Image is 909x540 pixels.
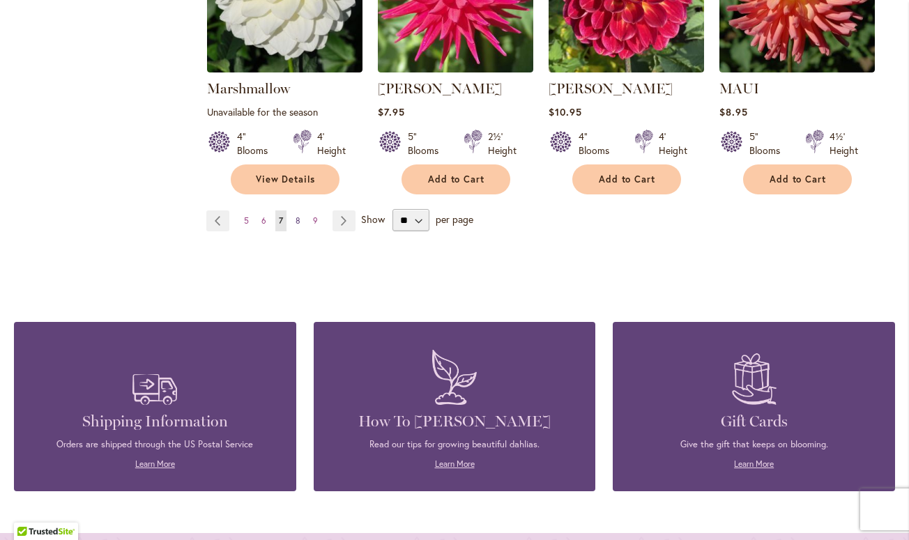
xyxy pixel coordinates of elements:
[830,130,858,157] div: 4½' Height
[572,164,681,194] button: Add to Cart
[317,130,346,157] div: 4' Height
[361,213,385,226] span: Show
[402,164,510,194] button: Add to Cart
[549,62,704,75] a: Matty Boo
[310,210,321,231] a: 9
[296,215,300,226] span: 8
[549,80,673,97] a: [PERSON_NAME]
[428,173,485,185] span: Add to Cart
[244,215,249,226] span: 5
[207,80,290,97] a: Marshmallow
[634,412,874,431] h4: Gift Cards
[743,164,852,194] button: Add to Cart
[256,173,316,185] span: View Details
[659,130,687,157] div: 4' Height
[261,215,266,226] span: 6
[207,105,362,118] p: Unavailable for the season
[579,130,618,157] div: 4" Blooms
[258,210,270,231] a: 6
[231,164,339,194] a: View Details
[719,62,875,75] a: MAUI
[749,130,788,157] div: 5" Blooms
[549,105,582,118] span: $10.95
[408,130,447,157] div: 5" Blooms
[378,62,533,75] a: MATILDA HUSTON
[719,80,759,97] a: MAUI
[599,173,656,185] span: Add to Cart
[10,491,49,530] iframe: Launch Accessibility Center
[135,458,175,469] a: Learn More
[335,412,575,431] h4: How To [PERSON_NAME]
[634,438,874,451] p: Give the gift that keeps on blooming.
[435,458,475,469] a: Learn More
[734,458,774,469] a: Learn More
[313,215,318,226] span: 9
[378,80,502,97] a: [PERSON_NAME]
[35,412,275,431] h4: Shipping Information
[279,215,283,226] span: 7
[436,213,473,226] span: per page
[719,105,748,118] span: $8.95
[35,438,275,451] p: Orders are shipped through the US Postal Service
[292,210,304,231] a: 8
[335,438,575,451] p: Read our tips for growing beautiful dahlias.
[237,130,276,157] div: 4" Blooms
[488,130,517,157] div: 2½' Height
[207,62,362,75] a: Marshmallow
[378,105,405,118] span: $7.95
[770,173,827,185] span: Add to Cart
[240,210,252,231] a: 5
